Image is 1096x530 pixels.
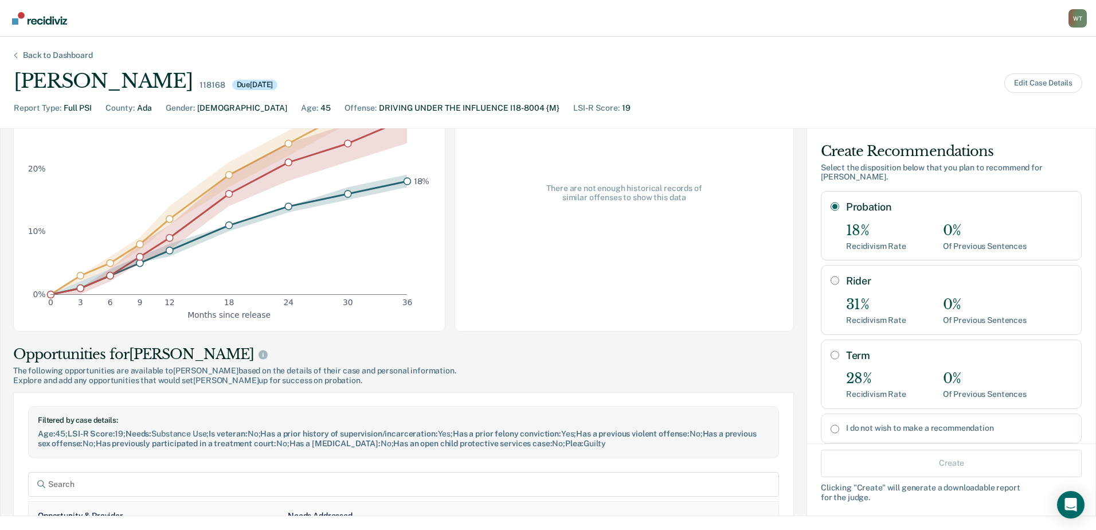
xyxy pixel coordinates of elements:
[78,298,83,307] text: 3
[565,439,584,448] span: Plea :
[38,429,55,438] span: Age :
[126,429,151,438] span: Needs :
[821,482,1082,502] div: Clicking " Create " will generate a downloadable report for the judge.
[199,80,225,90] div: 118168
[821,449,1082,477] button: Create
[288,511,353,521] div: Needs Addressed
[14,69,193,93] div: [PERSON_NAME]
[413,95,430,186] g: text
[68,429,115,438] span: LSI-R Score :
[209,429,247,438] span: Is veteran :
[453,429,561,438] span: Has a prior felony conviction :
[48,298,53,307] text: 0
[943,389,1027,399] div: Of Previous Sentences
[224,298,234,307] text: 18
[846,349,1072,362] label: Term
[138,298,143,307] text: 9
[165,298,175,307] text: 12
[1057,491,1085,519] div: Open Intercom Messenger
[943,297,1027,313] div: 0%
[846,389,906,399] div: Recidivism Rate
[289,439,381,448] span: Has a [MEDICAL_DATA] :
[622,102,631,114] div: 19
[48,298,412,307] g: x-axis tick label
[187,310,271,319] g: x-axis label
[96,439,276,448] span: Has previously participated in a treatment court :
[576,429,690,438] span: Has a previous violent offense :
[393,439,552,448] span: Has an open child protective services case :
[187,310,271,319] text: Months since release
[821,163,1082,182] div: Select the disposition below that you plan to recommend for [PERSON_NAME] .
[28,472,779,497] input: Search
[543,184,706,203] span: There are not enough historical records of similar offenses to show this data
[13,376,794,385] span: Explore and add any opportunities that would set [PERSON_NAME] up for success on probation.
[943,241,1027,251] div: Of Previous Sentences
[301,102,318,114] div: Age :
[846,315,906,325] div: Recidivism Rate
[345,102,377,114] div: Offense :
[343,298,353,307] text: 30
[846,423,1072,433] label: I do not wish to make a recommendation
[260,429,437,438] span: Has a prior history of supervision/incarceration :
[1068,9,1087,28] div: W T
[13,366,794,376] span: The following opportunities are available to [PERSON_NAME] based on the details of their case and...
[846,275,1072,287] label: Rider
[943,315,1027,325] div: Of Previous Sentences
[846,223,906,239] div: 18%
[137,102,152,114] div: Ada
[38,429,757,448] span: Has a previous sex offense :
[846,297,906,313] div: 31%
[9,50,107,60] div: Back to Dashboard
[50,80,407,294] g: area
[28,163,46,173] text: 20%
[414,176,430,185] text: 18%
[197,102,287,114] div: [DEMOGRAPHIC_DATA]
[283,298,293,307] text: 24
[64,102,92,114] div: Full PSI
[166,102,195,114] div: Gender :
[821,142,1082,161] div: Create Recommendations
[33,290,46,299] text: 0%
[846,371,906,387] div: 28%
[105,102,135,114] div: County :
[573,102,620,114] div: LSI-R Score :
[12,12,67,25] img: Recidiviz
[1068,9,1087,28] button: Profile dropdown button
[320,102,331,114] div: 45
[13,345,794,364] div: Opportunities for [PERSON_NAME]
[38,511,123,521] div: Opportunity & Provider
[48,96,411,298] g: dot
[379,102,559,114] div: DRIVING UNDER THE INFLUENCE I18-8004 {M}
[846,241,906,251] div: Recidivism Rate
[943,371,1027,387] div: 0%
[14,102,61,114] div: Report Type :
[232,80,278,90] div: Due [DATE]
[402,298,413,307] text: 36
[28,100,46,298] g: y-axis tick label
[1004,73,1082,93] button: Edit Case Details
[38,429,769,449] div: 45 ; 19 ; Substance Use ; No ; Yes ; Yes ; No ; No ; No ; No ; No ; Guilty
[846,201,1072,213] label: Probation
[28,227,46,236] text: 10%
[38,416,769,425] div: Filtered by case details:
[108,298,113,307] text: 6
[943,223,1027,239] div: 0%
